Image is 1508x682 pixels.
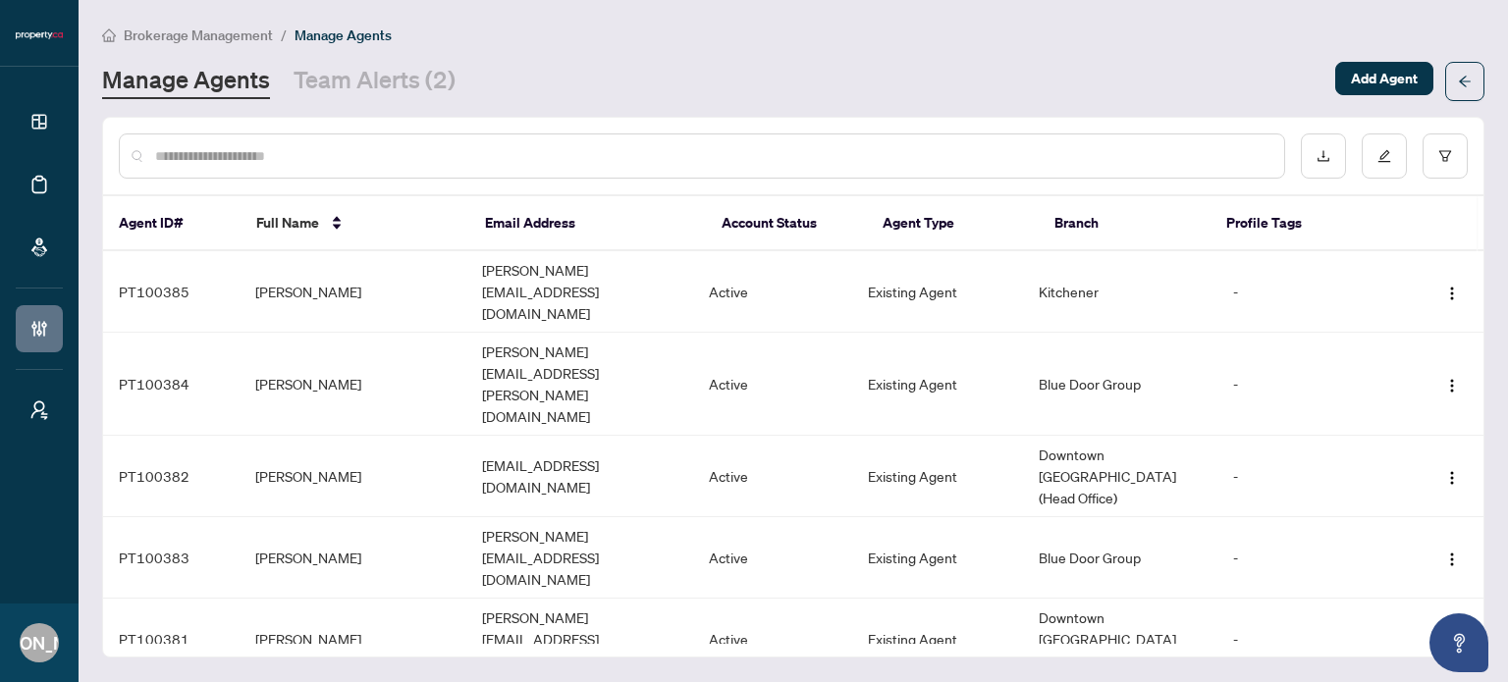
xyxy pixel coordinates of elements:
[1301,133,1346,179] button: download
[1438,149,1452,163] span: filter
[1351,63,1418,94] span: Add Agent
[103,251,240,333] td: PT100385
[1444,286,1460,301] img: Logo
[124,26,273,44] span: Brokerage Management
[1436,368,1468,399] button: Logo
[1335,62,1433,95] button: Add Agent
[706,196,866,251] th: Account Status
[852,517,1022,599] td: Existing Agent
[102,64,270,99] a: Manage Agents
[241,196,469,251] th: Full Name
[1317,149,1330,163] span: download
[1023,517,1218,599] td: Blue Door Group
[466,333,693,436] td: [PERSON_NAME][EMAIL_ADDRESS][PERSON_NAME][DOMAIN_NAME]
[1362,133,1407,179] button: edit
[1444,378,1460,393] img: Logo
[693,251,852,333] td: Active
[469,196,706,251] th: Email Address
[1436,276,1468,307] button: Logo
[102,28,116,42] span: home
[1436,542,1468,573] button: Logo
[240,333,466,436] td: [PERSON_NAME]
[1217,251,1411,333] td: -
[852,251,1022,333] td: Existing Agent
[1217,517,1411,599] td: -
[16,29,63,41] img: logo
[466,599,693,680] td: [PERSON_NAME][EMAIL_ADDRESS][DOMAIN_NAME]
[1217,436,1411,517] td: -
[693,599,852,680] td: Active
[294,64,456,99] a: Team Alerts (2)
[240,517,466,599] td: [PERSON_NAME]
[1423,133,1468,179] button: filter
[103,517,240,599] td: PT100383
[867,196,1039,251] th: Agent Type
[466,436,693,517] td: [EMAIL_ADDRESS][DOMAIN_NAME]
[1444,551,1460,567] img: Logo
[240,599,466,680] td: [PERSON_NAME]
[852,436,1022,517] td: Existing Agent
[1023,251,1218,333] td: Kitchener
[693,517,852,599] td: Active
[29,400,49,420] span: user-switch
[240,251,466,333] td: [PERSON_NAME]
[240,436,466,517] td: [PERSON_NAME]
[1436,460,1468,492] button: Logo
[693,333,852,436] td: Active
[103,436,240,517] td: PT100382
[1458,75,1472,88] span: arrow-left
[466,517,693,599] td: [PERSON_NAME][EMAIL_ADDRESS][DOMAIN_NAME]
[1217,333,1411,436] td: -
[103,599,240,680] td: PT100381
[1023,333,1218,436] td: Blue Door Group
[295,26,392,44] span: Manage Agents
[1217,599,1411,680] td: -
[693,436,852,517] td: Active
[852,599,1022,680] td: Existing Agent
[1444,470,1460,486] img: Logo
[281,24,287,46] li: /
[1039,196,1211,251] th: Branch
[1377,149,1391,163] span: edit
[1023,436,1218,517] td: Downtown [GEOGRAPHIC_DATA] (Head Office)
[256,212,319,234] span: Full Name
[1211,196,1405,251] th: Profile Tags
[466,251,693,333] td: [PERSON_NAME][EMAIL_ADDRESS][DOMAIN_NAME]
[1429,613,1488,672] button: Open asap
[1023,599,1218,680] td: Downtown [GEOGRAPHIC_DATA] (Head Office)
[103,196,241,251] th: Agent ID#
[852,333,1022,436] td: Existing Agent
[103,333,240,436] td: PT100384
